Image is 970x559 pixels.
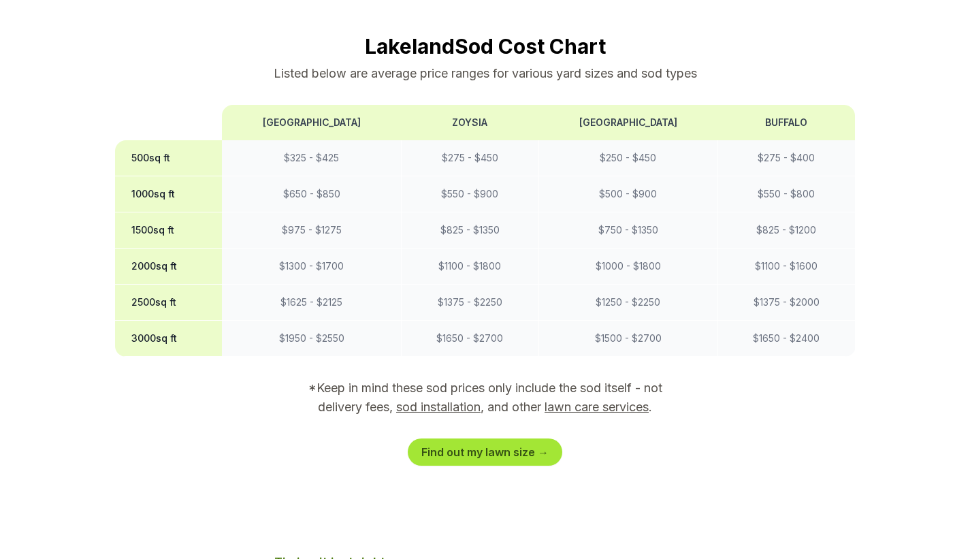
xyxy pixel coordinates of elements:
[402,140,539,176] td: $ 275 - $ 450
[222,249,401,285] td: $ 1300 - $ 1700
[115,249,223,285] th: 2000 sq ft
[115,34,856,59] h2: Lakeland Sod Cost Chart
[717,176,855,212] td: $ 550 - $ 800
[222,140,401,176] td: $ 325 - $ 425
[538,249,717,285] td: $ 1000 - $ 1800
[402,212,539,249] td: $ 825 - $ 1350
[545,400,649,414] a: lawn care services
[115,176,223,212] th: 1000 sq ft
[717,249,855,285] td: $ 1100 - $ 1600
[402,105,539,140] th: Zoysia
[222,105,401,140] th: [GEOGRAPHIC_DATA]
[408,438,562,466] a: Find out my lawn size →
[402,285,539,321] td: $ 1375 - $ 2250
[538,321,717,357] td: $ 1500 - $ 2700
[115,212,223,249] th: 1500 sq ft
[115,64,856,83] p: Listed below are average price ranges for various yard sizes and sod types
[402,321,539,357] td: $ 1650 - $ 2700
[717,212,855,249] td: $ 825 - $ 1200
[222,212,401,249] td: $ 975 - $ 1275
[717,285,855,321] td: $ 1375 - $ 2000
[222,176,401,212] td: $ 650 - $ 850
[538,140,717,176] td: $ 250 - $ 450
[717,140,855,176] td: $ 275 - $ 400
[538,285,717,321] td: $ 1250 - $ 2250
[115,321,223,357] th: 3000 sq ft
[538,212,717,249] td: $ 750 - $ 1350
[115,140,223,176] th: 500 sq ft
[396,400,481,414] a: sod installation
[222,321,401,357] td: $ 1950 - $ 2550
[289,379,681,417] p: *Keep in mind these sod prices only include the sod itself - not delivery fees, , and other .
[222,285,401,321] td: $ 1625 - $ 2125
[402,176,539,212] td: $ 550 - $ 900
[402,249,539,285] td: $ 1100 - $ 1800
[538,176,717,212] td: $ 500 - $ 900
[717,105,855,140] th: Buffalo
[717,321,855,357] td: $ 1650 - $ 2400
[115,285,223,321] th: 2500 sq ft
[538,105,717,140] th: [GEOGRAPHIC_DATA]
